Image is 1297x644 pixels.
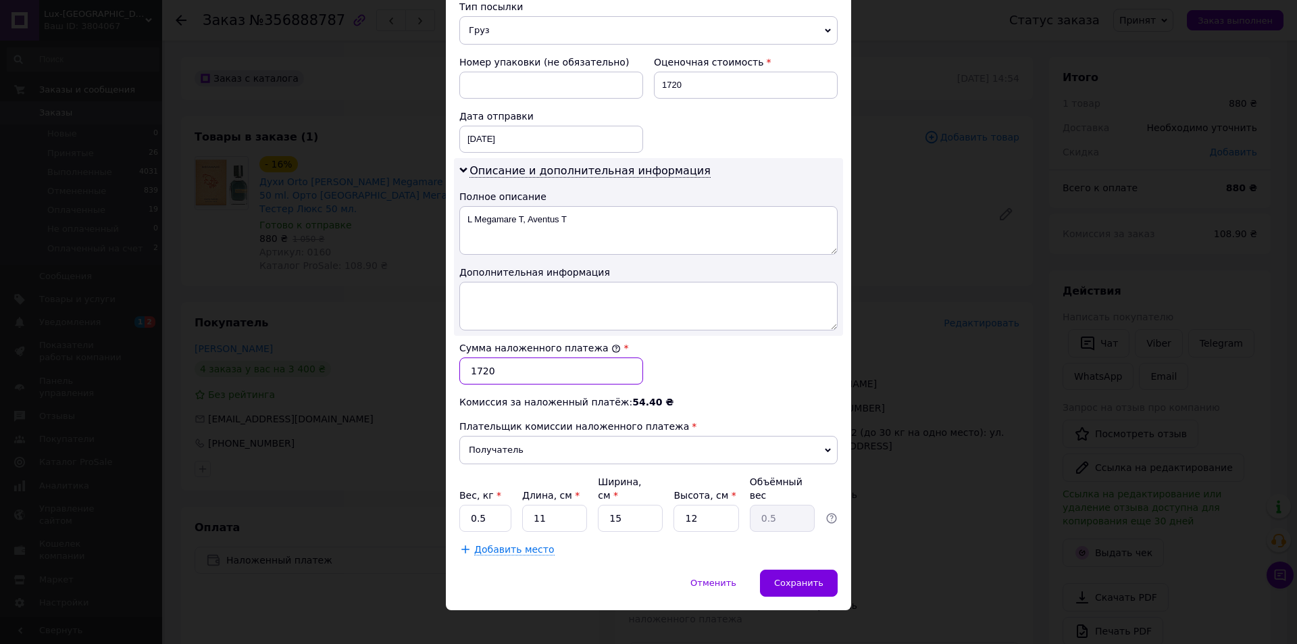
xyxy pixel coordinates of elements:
[459,421,689,432] span: Плательщик комиссии наложенного платежа
[654,55,838,69] div: Оценочная стоимость
[774,578,823,588] span: Сохранить
[690,578,736,588] span: Отменить
[459,1,523,12] span: Тип посылки
[459,190,838,203] div: Полное описание
[459,206,838,255] textarea: L Megamare T, Aventus T
[474,544,555,555] span: Добавить место
[459,343,621,353] label: Сумма наложенного платежа
[598,476,641,501] label: Ширина, см
[522,490,580,501] label: Длина, см
[750,475,815,502] div: Объёмный вес
[459,490,501,501] label: Вес, кг
[459,16,838,45] span: Груз
[469,164,711,178] span: Описание и дополнительная информация
[673,490,736,501] label: Высота, см
[459,395,838,409] div: Комиссия за наложенный платёж:
[459,266,838,279] div: Дополнительная информация
[459,55,643,69] div: Номер упаковки (не обязательно)
[459,109,643,123] div: Дата отправки
[459,436,838,464] span: Получатель
[632,397,673,407] span: 54.40 ₴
